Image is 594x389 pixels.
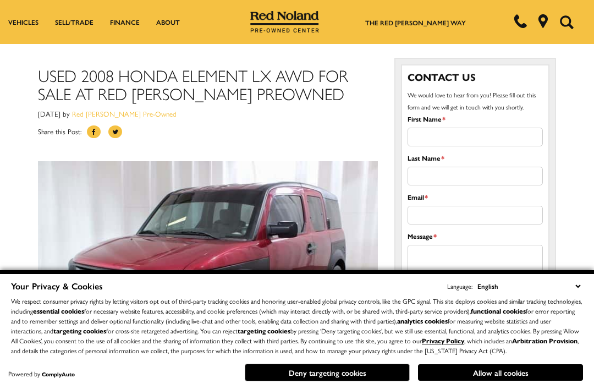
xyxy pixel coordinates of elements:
img: Red Noland Pre-Owned [250,11,320,33]
button: Open the search field [555,1,577,43]
a: The Red [PERSON_NAME] Way [365,18,466,28]
select: Language Select [475,280,583,292]
button: Deny targeting cookies [245,364,410,381]
img: Used 2008 Honda Element for sale Red Noland PreOwned Colorado Springs [38,161,378,388]
strong: functional cookies [471,306,526,316]
button: Allow all cookies [418,364,583,381]
span: We would love to hear from you! Please fill out this form and we will get in touch with you shortly. [408,90,536,111]
span: [DATE] [38,108,61,119]
strong: Arbitration Provision [512,336,577,346]
h3: Contact Us [408,71,543,83]
a: Red [PERSON_NAME] Pre-Owned [72,108,177,119]
a: ComplyAuto [42,370,75,378]
a: Red Noland Pre-Owned [250,15,320,26]
span: by [63,108,70,119]
label: Message [408,230,437,242]
strong: essential cookies [33,306,84,316]
span: Your Privacy & Cookies [11,280,103,292]
strong: targeting cookies [53,326,106,336]
strong: analytics cookies [397,316,448,326]
div: Share this Post: [38,125,378,144]
a: Privacy Policy [422,336,464,346]
div: Language: [447,283,472,289]
h1: Used 2008 Honda Element LX AWD For Sale At Red [PERSON_NAME] PreOwned [38,66,378,102]
p: We respect consumer privacy rights by letting visitors opt out of third-party tracking cookies an... [11,296,583,355]
label: Email [408,191,428,203]
div: Powered by [8,370,75,377]
strong: targeting cookies [238,326,290,336]
label: First Name [408,113,446,125]
label: Last Name [408,152,444,164]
